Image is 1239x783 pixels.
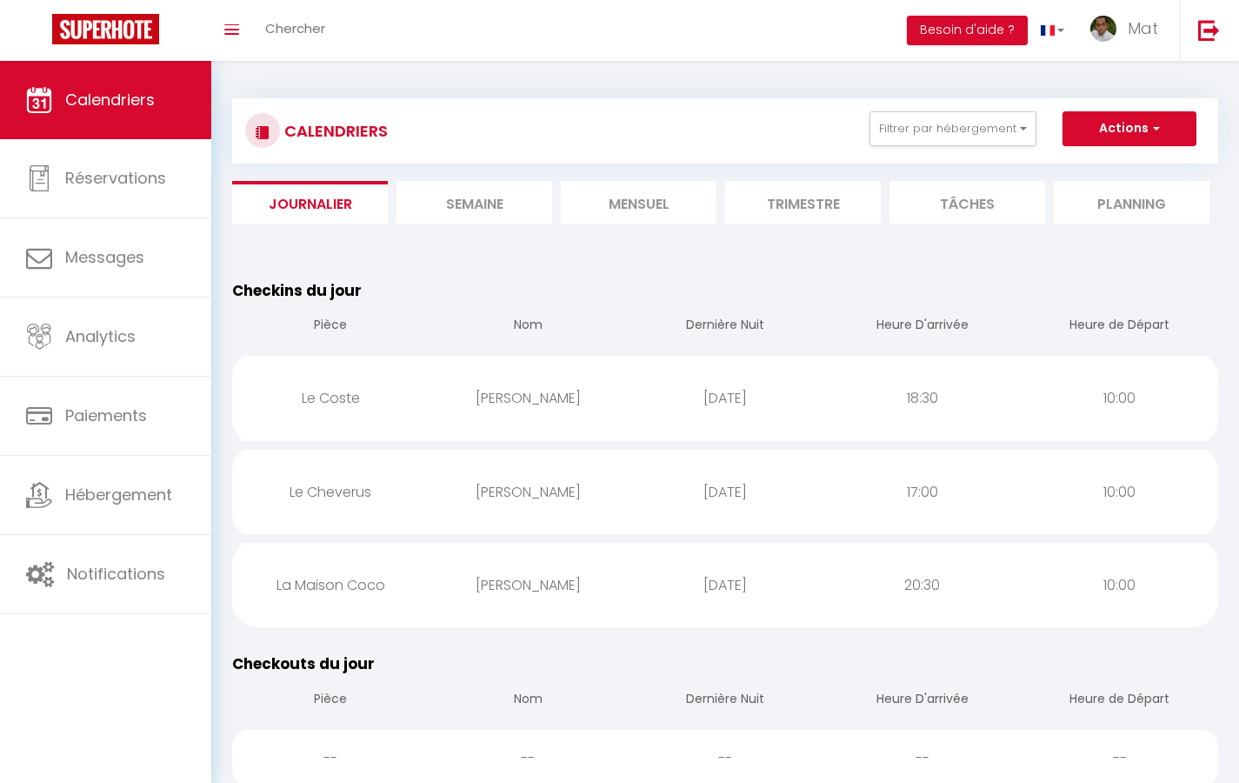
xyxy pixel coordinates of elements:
span: Hébergement [65,484,172,505]
span: Messages [65,246,144,268]
div: [DATE] [627,557,824,613]
div: [DATE] [627,464,824,520]
div: Le Cheverus [232,464,430,520]
button: Filtrer par hébergement [869,111,1036,146]
li: Planning [1054,181,1209,224]
span: Checkouts du jour [232,653,375,674]
div: 20:30 [823,557,1021,613]
span: Checkins du jour [232,280,362,301]
li: Mensuel [561,181,716,224]
th: Dernière Nuit [627,676,824,726]
div: [PERSON_NAME] [430,464,627,520]
th: Dernière Nuit [627,302,824,351]
th: Heure de Départ [1021,302,1218,351]
div: 17:00 [823,464,1021,520]
th: Heure de Départ [1021,676,1218,726]
span: Calendriers [65,89,155,110]
li: Trimestre [725,181,881,224]
div: [PERSON_NAME] [430,370,627,426]
div: 18:30 [823,370,1021,426]
li: Semaine [396,181,552,224]
button: Ouvrir le widget de chat LiveChat [14,7,66,59]
button: Actions [1062,111,1196,146]
li: Journalier [232,181,388,224]
span: Réservations [65,167,166,189]
div: Le Coste [232,370,430,426]
div: [DATE] [627,370,824,426]
img: logout [1198,19,1220,41]
span: Notifications [67,563,165,585]
th: Pièce [232,302,430,351]
div: [PERSON_NAME] [430,557,627,613]
span: Mat [1128,17,1158,39]
th: Pièce [232,676,430,726]
h3: CALENDRIERS [280,111,388,151]
li: Tâches [889,181,1045,224]
img: Super Booking [52,14,159,44]
span: Paiements [65,405,147,426]
div: 10:00 [1021,370,1218,426]
th: Heure D'arrivée [823,302,1021,351]
div: 10:00 [1021,464,1218,520]
span: Chercher [265,19,325,37]
th: Nom [430,302,627,351]
span: Analytics [65,325,136,347]
div: La Maison Coco [232,557,430,613]
th: Nom [430,676,627,726]
img: ... [1090,16,1116,42]
th: Heure D'arrivée [823,676,1021,726]
div: 10:00 [1021,557,1218,613]
button: Besoin d'aide ? [907,16,1028,45]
